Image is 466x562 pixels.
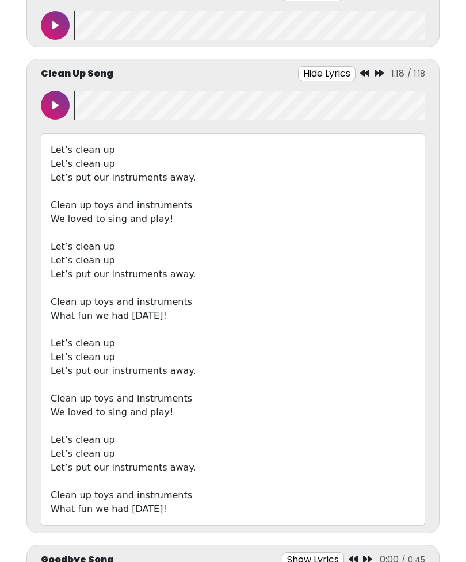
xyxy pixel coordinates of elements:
span: 1:18 [391,67,404,80]
p: Clean Up Song [41,67,113,81]
span: / 1:18 [407,68,425,79]
button: Hide Lyrics [298,66,356,81]
div: Let’s clean up Let’s clean up Let’s put our instruments away. Clean up toys and instruments We lo... [41,133,425,526]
